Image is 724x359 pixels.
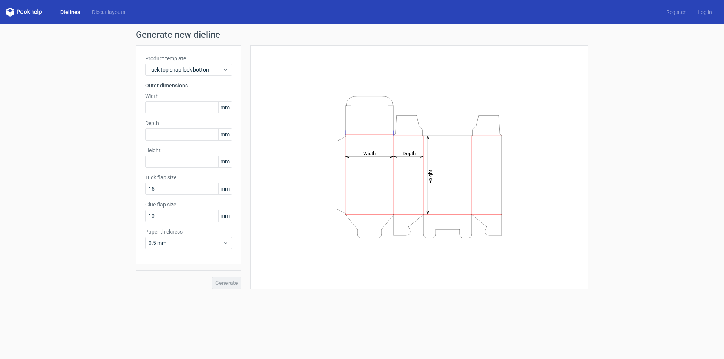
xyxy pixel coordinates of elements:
a: Dielines [54,8,86,16]
span: mm [218,156,232,167]
span: mm [218,102,232,113]
a: Diecut layouts [86,8,131,16]
span: mm [218,210,232,222]
span: mm [218,129,232,140]
span: Tuck top snap lock bottom [149,66,223,73]
tspan: Depth [403,150,416,156]
label: Tuck flap size [145,174,232,181]
tspan: Width [363,150,376,156]
h3: Outer dimensions [145,82,232,89]
a: Log in [692,8,718,16]
label: Product template [145,55,232,62]
span: 0.5 mm [149,239,223,247]
span: mm [218,183,232,194]
label: Width [145,92,232,100]
label: Paper thickness [145,228,232,235]
h1: Generate new dieline [136,30,588,39]
label: Depth [145,119,232,127]
tspan: Height [428,170,433,183]
label: Height [145,147,232,154]
a: Register [660,8,692,16]
label: Glue flap size [145,201,232,208]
